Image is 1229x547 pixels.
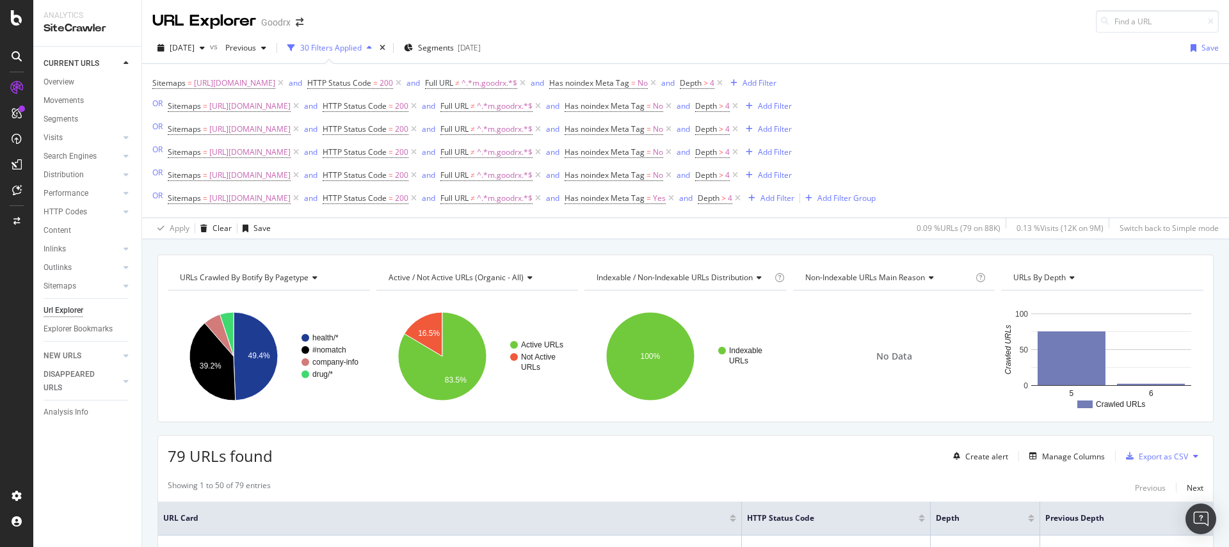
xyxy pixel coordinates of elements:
span: No [653,97,663,115]
span: Indexable / Non-Indexable URLs distribution [597,272,753,283]
a: Inlinks [44,242,120,256]
button: and [422,169,435,181]
div: and [422,193,435,203]
button: OR [152,97,163,109]
span: Previous Depth [1045,512,1182,524]
div: and [677,147,690,157]
button: OR [152,189,163,202]
span: ^.*m.goodrx.*$ [462,74,517,92]
div: Segments [44,113,78,126]
text: 39.2% [200,361,221,370]
div: Url Explorer [44,304,83,317]
div: and [546,100,559,111]
div: 0.13 % Visits ( 12K on 9M ) [1016,223,1104,234]
span: 200 [395,143,408,161]
a: Analysis Info [44,406,133,419]
span: 200 [395,120,408,138]
span: = [373,77,378,88]
text: Not Active [521,353,556,361]
text: 6 [1149,389,1153,398]
text: 0 [1024,381,1029,390]
div: Inlinks [44,242,66,256]
div: Add Filter [760,193,794,203]
h4: Non-Indexable URLs Main Reason [803,267,974,288]
button: and [422,146,435,158]
div: and [304,170,317,180]
div: DISAPPEARED URLS [44,368,108,395]
div: 0.09 % URLs ( 79 on 88K ) [917,223,1000,234]
span: URLs Crawled By Botify By pagetype [180,272,309,283]
button: OR [152,120,163,132]
div: Add Filter [758,170,792,180]
span: > [703,77,708,88]
span: Has noindex Meta Tag [549,77,629,88]
a: Explorer Bookmarks [44,322,133,336]
button: and [661,77,675,89]
span: HTTP Status Code [747,512,899,524]
span: vs [210,41,220,52]
button: Next [1187,480,1203,495]
div: and [661,77,675,88]
text: 16.5% [418,329,440,338]
span: 4 [725,97,730,115]
button: and [677,123,690,135]
span: ≠ [470,170,475,180]
div: Movements [44,94,84,107]
a: Sitemaps [44,280,120,293]
div: arrow-right-arrow-left [296,18,303,27]
span: Depth [936,512,1009,524]
div: and [304,123,317,134]
span: [URL][DOMAIN_NAME] [209,143,291,161]
button: and [546,169,559,181]
text: 83.5% [444,376,466,384]
div: Add Filter [758,147,792,157]
span: Full URL [425,77,453,88]
div: and [677,100,690,111]
div: Goodrx [261,16,291,29]
button: and [531,77,544,89]
span: = [203,123,207,134]
div: URL Explorer [152,10,256,32]
span: Sitemaps [168,100,201,111]
span: 79 URLs found [168,445,273,466]
h4: URLs by Depth [1011,267,1192,288]
div: and [304,147,317,157]
div: 30 Filters Applied [300,42,362,53]
button: and [546,123,559,135]
text: company-info [312,358,358,367]
div: and [422,170,435,180]
div: Add Filter [743,77,776,88]
svg: A chart. [584,301,785,412]
button: and [304,192,317,204]
span: [URL][DOMAIN_NAME] [194,74,275,92]
span: Has noindex Meta Tag [565,123,645,134]
span: 4 [710,74,714,92]
div: Save [253,223,271,234]
div: Performance [44,187,88,200]
span: ^.*m.goodrx.*$ [477,97,533,115]
button: Add Filter [725,75,776,91]
span: > [719,170,723,180]
span: = [389,147,393,157]
div: OR [152,144,163,155]
svg: A chart. [1001,301,1201,412]
button: and [677,146,690,158]
span: 4 [725,120,730,138]
button: Export as CSV [1121,446,1188,466]
div: Add Filter Group [817,193,876,203]
span: = [203,100,207,111]
div: Showing 1 to 50 of 79 entries [168,480,271,495]
span: Sitemaps [152,77,186,88]
button: and [422,123,435,135]
input: Find a URL [1096,10,1219,33]
div: Apply [170,223,189,234]
span: [URL][DOMAIN_NAME] [209,166,291,184]
span: 200 [395,166,408,184]
text: Indexable [729,346,762,355]
span: = [647,147,651,157]
span: = [389,193,393,203]
div: and [546,147,559,157]
button: Switch back to Simple mode [1114,218,1219,239]
span: Depth [695,100,717,111]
